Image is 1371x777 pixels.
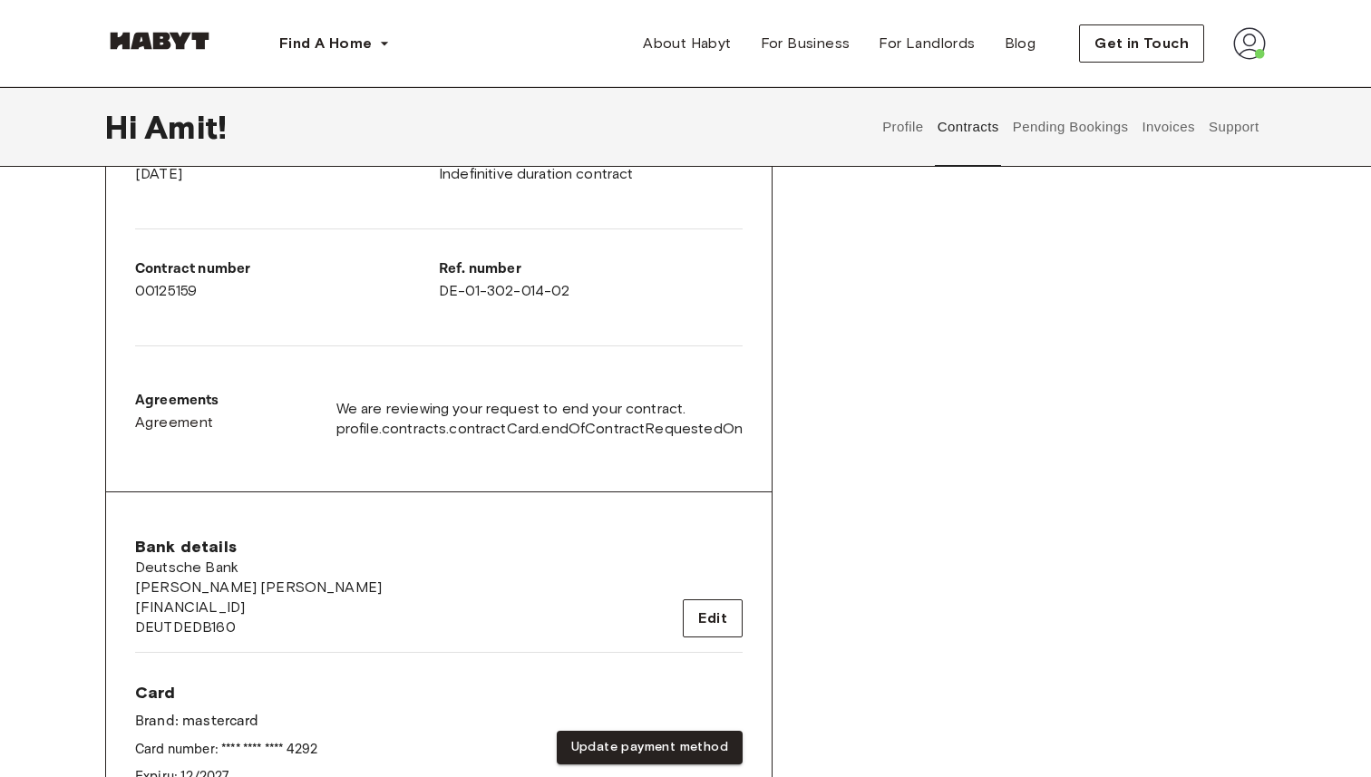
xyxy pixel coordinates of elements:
[557,731,743,764] button: Update payment method
[105,108,144,146] span: Hi
[864,25,989,62] a: For Landlords
[135,258,439,302] div: 00125159
[761,33,851,54] span: For Business
[935,87,1001,167] button: Contracts
[135,597,382,617] span: [FINANCIAL_ID]
[1079,24,1204,63] button: Get in Touch
[135,682,317,704] span: Card
[135,412,219,433] a: Agreement
[879,33,975,54] span: For Landlords
[880,87,927,167] button: Profile
[265,25,404,62] button: Find A Home
[990,25,1051,62] a: Blog
[135,390,219,412] p: Agreements
[1010,87,1131,167] button: Pending Bookings
[1233,27,1266,60] img: avatar
[643,33,731,54] span: About Habyt
[698,607,727,629] span: Edit
[876,87,1266,167] div: user profile tabs
[135,258,439,280] p: Contract number
[746,25,865,62] a: For Business
[683,599,743,637] button: Edit
[135,578,382,597] span: [PERSON_NAME] [PERSON_NAME]
[1094,33,1189,54] span: Get in Touch
[628,25,745,62] a: About Habyt
[279,33,372,54] span: Find A Home
[135,711,317,733] p: Brand: mastercard
[1005,33,1036,54] span: Blog
[1140,87,1197,167] button: Invoices
[105,32,214,50] img: Habyt
[1206,87,1261,167] button: Support
[135,536,382,558] span: Bank details
[336,399,743,419] span: We are reviewing your request to end your contract.
[135,412,214,433] span: Agreement
[135,617,382,637] span: DEUTDEDB160
[439,258,743,302] div: DE-01-302-014-02
[336,419,743,439] span: profile.contracts.contractCard.endOfContractRequestedOn
[135,558,382,578] span: Deutsche Bank
[144,108,227,146] span: Amit !
[439,258,743,280] p: Ref. number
